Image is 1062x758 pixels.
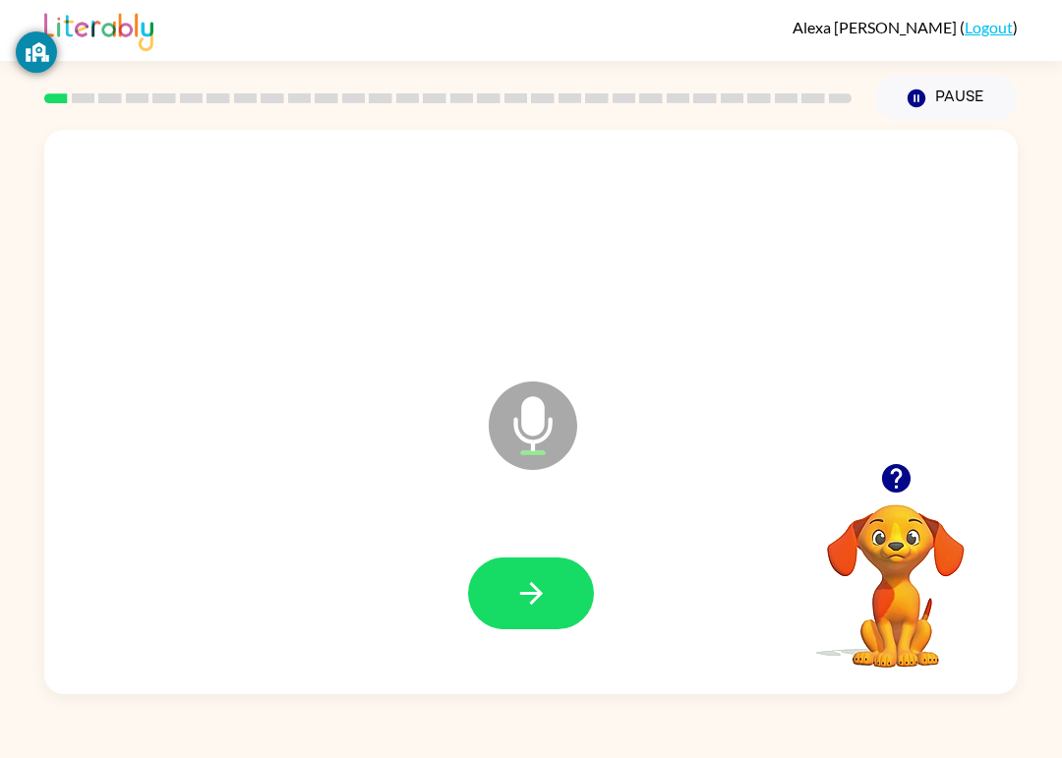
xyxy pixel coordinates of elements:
[793,18,1018,36] div: ( )
[793,18,960,36] span: Alexa [PERSON_NAME]
[44,8,153,51] img: Literably
[797,474,994,671] video: Your browser must support playing .mp4 files to use Literably. Please try using another browser.
[16,31,57,73] button: GoGuardian Privacy Information
[875,76,1018,121] button: Pause
[965,18,1013,36] a: Logout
